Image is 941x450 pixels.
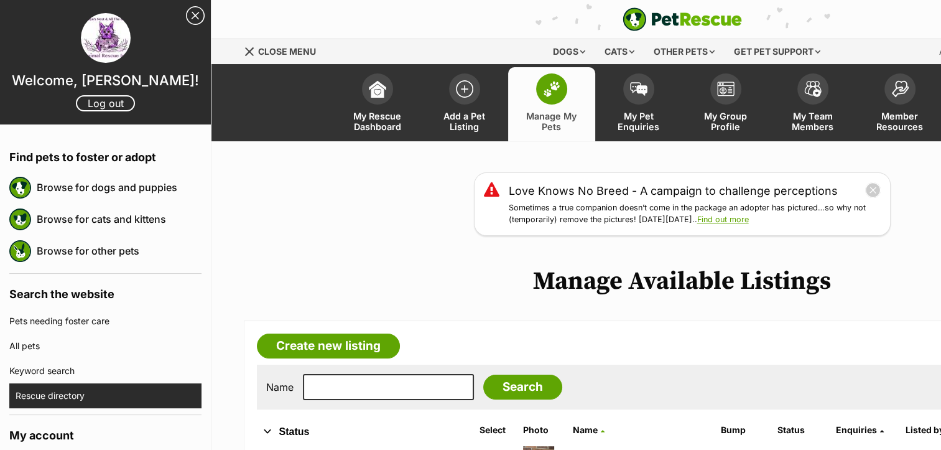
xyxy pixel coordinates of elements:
th: Select [475,420,517,440]
a: Keyword search [9,359,202,383]
label: Name [266,382,294,393]
div: Get pet support [725,39,829,64]
a: Pets needing foster care [9,309,202,334]
img: dashboard-icon-eb2f2d2d3e046f16d808141f083e7271f6b2e854fb5c12c21221c1fb7104beca.svg [369,80,386,98]
span: Manage My Pets [524,111,580,132]
h4: Search the website [9,274,202,309]
div: Other pets [645,39,723,64]
img: team-members-icon-5396bd8760b3fe7c0b43da4ab00e1e3bb1a5d9ba89233759b79545d2d3fc5d0d.svg [804,81,822,97]
a: Name [573,424,605,435]
a: Browse for other pets [37,238,202,264]
a: My Group Profile [682,67,769,141]
span: translation missing: en.admin.listings.index.attributes.enquiries [836,424,877,435]
a: Browse for dogs and puppies [37,174,202,200]
span: Name [573,424,598,435]
span: Member Resources [872,111,928,132]
img: add-pet-listing-icon-0afa8454b4691262ce3f59096e99ab1cd57d4a30225e0717b998d2c9b9846f56.svg [456,80,473,98]
img: logo-e224e6f780fb5917bec1dbf3a21bbac754714ae5b6737aabdf751b685950b380.svg [623,7,742,31]
span: My Group Profile [698,111,754,132]
a: My Pet Enquiries [595,67,682,141]
img: petrescue logo [9,240,31,262]
a: Menu [244,39,325,62]
a: Add a Pet Listing [421,67,508,141]
img: group-profile-icon-3fa3cf56718a62981997c0bc7e787c4b2cf8bcc04b72c1350f741eb67cf2f40e.svg [717,82,735,96]
span: My Rescue Dashboard [350,111,406,132]
span: My Pet Enquiries [611,111,667,132]
a: PetRescue [623,7,742,31]
a: Log out [76,95,135,111]
a: All pets [9,334,202,359]
span: Close menu [258,46,316,57]
a: Find out more [697,215,749,224]
div: Cats [596,39,643,64]
a: Browse for cats and kittens [37,206,202,232]
img: petrescue logo [9,177,31,199]
a: My Rescue Dashboard [334,67,421,141]
a: Create new listing [257,334,400,359]
a: Love Knows No Breed - A campaign to challenge perceptions [509,182,838,199]
a: My Team Members [769,67,856,141]
th: Photo [518,420,567,440]
h4: Find pets to foster or adopt [9,137,202,172]
input: Search [483,375,562,400]
a: Rescue directory [16,383,202,408]
button: Status [257,424,461,440]
p: Sometimes a true companion doesn’t come in the package an adopter has pictured…so why not (tempor... [509,202,881,226]
th: Status [772,420,830,440]
button: close [865,182,881,198]
h4: My account [9,415,202,450]
span: My Team Members [785,111,841,132]
img: member-resources-icon-8e73f808a243e03378d46382f2149f9095a855e16c252ad45f914b54edf8863c.svg [891,80,909,97]
th: Bump [716,420,772,440]
img: profile image [81,13,131,63]
a: Manage My Pets [508,67,595,141]
div: Dogs [544,39,594,64]
span: Add a Pet Listing [437,111,493,132]
a: Close Sidebar [186,6,205,25]
img: manage-my-pets-icon-02211641906a0b7f246fdf0571729dbe1e7629f14944591b6c1af311fb30b64b.svg [543,81,560,97]
img: petrescue logo [9,209,31,230]
img: pet-enquiries-icon-7e3ad2cf08bfb03b45e93fb7055b45f3efa6380592205ae92323e6603595dc1f.svg [630,82,647,96]
a: Enquiries [836,424,884,435]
